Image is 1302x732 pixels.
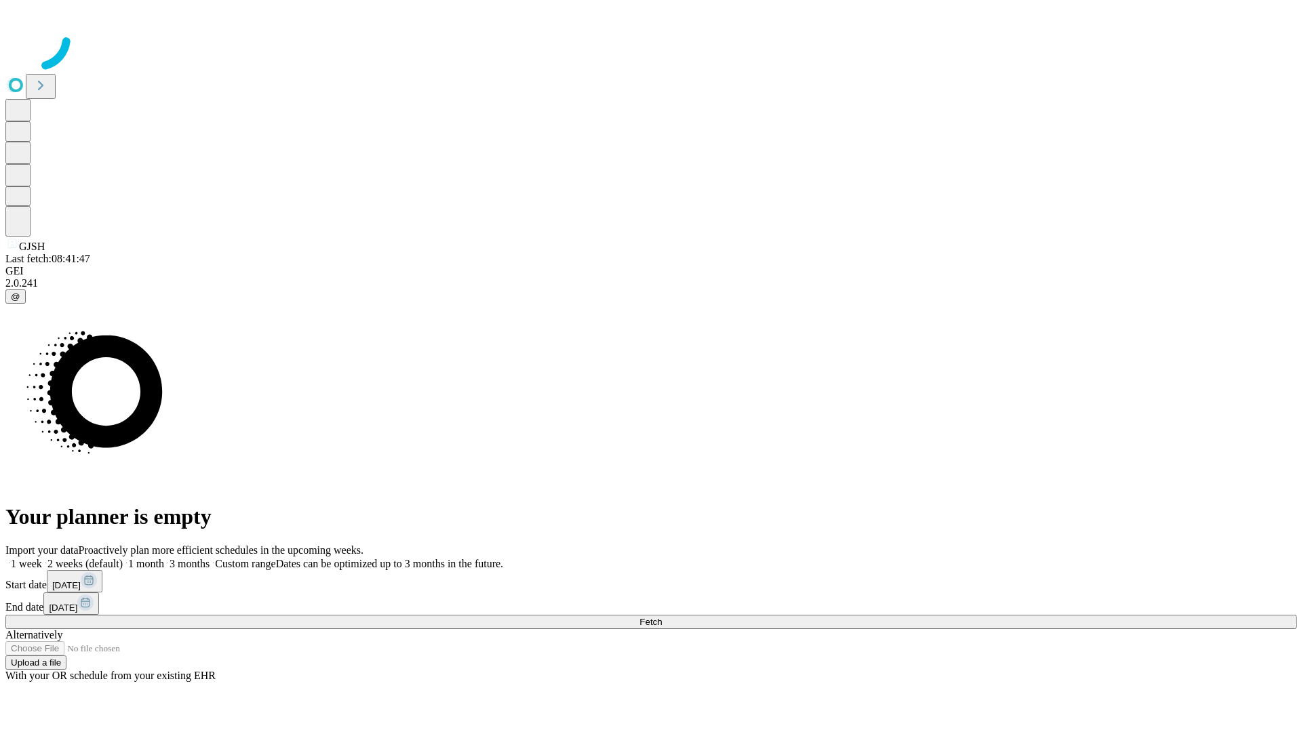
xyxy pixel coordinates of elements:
[639,617,662,627] span: Fetch
[47,558,123,569] span: 2 weeks (default)
[52,580,81,590] span: [DATE]
[170,558,210,569] span: 3 months
[5,570,1297,592] div: Start date
[5,670,216,681] span: With your OR schedule from your existing EHR
[5,615,1297,629] button: Fetch
[5,544,79,556] span: Import your data
[5,629,62,640] span: Alternatively
[11,558,42,569] span: 1 week
[47,570,102,592] button: [DATE]
[5,655,66,670] button: Upload a file
[5,277,1297,289] div: 2.0.241
[11,291,20,302] span: @
[128,558,164,569] span: 1 month
[79,544,363,556] span: Proactively plan more efficient schedules in the upcoming weeks.
[43,592,99,615] button: [DATE]
[19,241,45,252] span: GJSH
[5,253,90,264] span: Last fetch: 08:41:47
[215,558,275,569] span: Custom range
[5,289,26,304] button: @
[49,603,77,613] span: [DATE]
[5,265,1297,277] div: GEI
[276,558,503,569] span: Dates can be optimized up to 3 months in the future.
[5,504,1297,529] h1: Your planner is empty
[5,592,1297,615] div: End date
